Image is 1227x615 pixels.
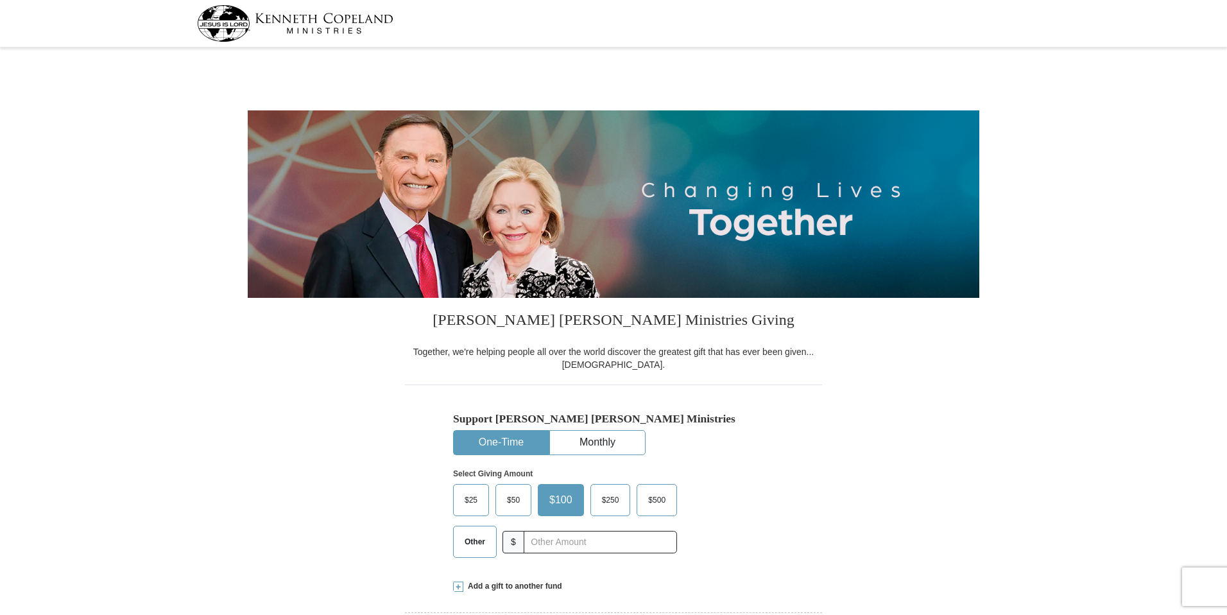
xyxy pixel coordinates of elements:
button: One-Time [454,431,549,455]
strong: Select Giving Amount [453,469,533,478]
span: Add a gift to another fund [463,581,562,592]
span: $100 [543,490,579,510]
div: Together, we're helping people all over the world discover the greatest gift that has ever been g... [405,345,822,371]
input: Other Amount [524,531,677,553]
span: $ [502,531,524,553]
h3: [PERSON_NAME] [PERSON_NAME] Ministries Giving [405,298,822,345]
span: $250 [596,490,626,510]
h5: Support [PERSON_NAME] [PERSON_NAME] Ministries [453,412,774,426]
span: $50 [501,490,526,510]
span: $500 [642,490,672,510]
button: Monthly [550,431,645,455]
span: $25 [458,490,484,510]
span: Other [458,532,492,551]
img: kcm-header-logo.svg [197,5,393,42]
